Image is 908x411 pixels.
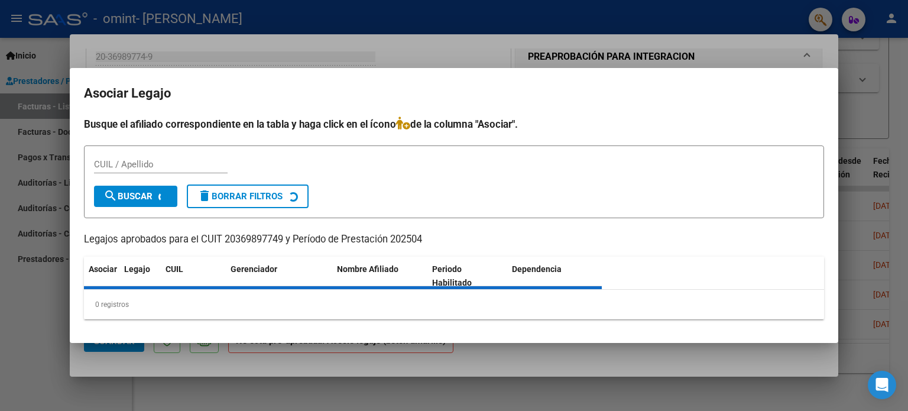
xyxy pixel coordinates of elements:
div: 0 registros [84,290,824,319]
span: Borrar Filtros [197,191,283,202]
span: Asociar [89,264,117,274]
h4: Busque el afiliado correspondiente en la tabla y haga click en el ícono de la columna "Asociar". [84,116,824,132]
datatable-header-cell: Dependencia [507,257,602,296]
button: Buscar [94,186,177,207]
mat-icon: delete [197,189,212,203]
datatable-header-cell: Legajo [119,257,161,296]
span: Dependencia [512,264,562,274]
span: Nombre Afiliado [337,264,398,274]
div: Open Intercom Messenger [868,371,896,399]
datatable-header-cell: Nombre Afiliado [332,257,427,296]
span: Buscar [103,191,153,202]
h2: Asociar Legajo [84,82,824,105]
datatable-header-cell: Periodo Habilitado [427,257,507,296]
datatable-header-cell: Gerenciador [226,257,332,296]
span: Gerenciador [231,264,277,274]
span: CUIL [166,264,183,274]
mat-icon: search [103,189,118,203]
datatable-header-cell: Asociar [84,257,119,296]
p: Legajos aprobados para el CUIT 20369897749 y Período de Prestación 202504 [84,232,824,247]
button: Borrar Filtros [187,185,309,208]
span: Periodo Habilitado [432,264,472,287]
datatable-header-cell: CUIL [161,257,226,296]
span: Legajo [124,264,150,274]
